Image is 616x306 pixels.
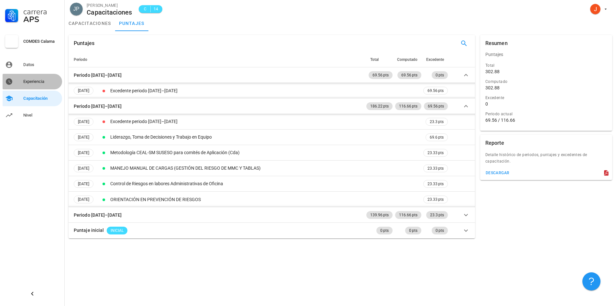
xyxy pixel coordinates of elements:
[427,181,444,187] span: 23.33 pts
[436,71,444,79] span: 0 pts
[74,103,122,110] div: Periodo [DATE]–[DATE]
[78,118,89,125] span: [DATE]
[109,114,422,130] td: Excedente periodo [DATE]–[DATE]
[74,72,122,79] div: Periodo [DATE]–[DATE]
[430,118,444,125] span: 23.3 pts
[74,211,122,219] div: Periodo [DATE]–[DATE]
[23,79,59,84] div: Experiencia
[23,113,59,118] div: Nivel
[394,52,423,67] th: Computado
[87,2,132,9] div: [PERSON_NAME]
[423,52,449,67] th: Excedente
[485,85,500,91] div: 302.88
[373,71,389,79] span: 69.56 pts
[23,16,59,23] div: APS
[370,57,379,62] span: Total
[430,134,444,141] span: 69.6 pts
[78,87,89,94] span: [DATE]
[78,196,89,203] span: [DATE]
[109,130,422,145] td: Liderazgo, Toma de Decisiones y Trabajo en Equipo
[23,8,59,16] div: Carrera
[73,3,80,16] span: JP
[485,62,607,69] div: Total
[380,227,389,234] span: 0 pts
[430,211,444,219] span: 23.3 pts
[23,96,59,101] div: Capacitación
[74,227,104,234] div: Puntaje inicial
[78,180,89,187] span: [DATE]
[109,176,422,192] td: Control de Riesgos en labores Administrativas de Oficina
[3,57,62,73] a: Datos
[485,35,508,52] div: Resumen
[409,227,417,234] span: 0 pts
[428,102,444,110] span: 69.56 pts
[370,102,389,110] span: 186.22 pts
[70,3,83,16] div: avatar
[485,117,607,123] div: 69.56 / 116.66
[87,9,132,16] div: Capacitaciones
[365,52,394,67] th: Total
[485,95,607,101] div: Excedente
[427,150,444,156] span: 23.33 pts
[399,102,417,110] span: 116.66 pts
[78,134,89,141] span: [DATE]
[485,135,504,152] div: Reporte
[590,4,600,14] div: avatar
[109,161,422,176] td: MANEJO MANUAL DE CARGAS (GESTIÓN DEL RIESGO DE MMC Y TABLAS)
[485,171,510,175] div: descargar
[69,52,365,67] th: Periodo
[427,196,444,203] span: 23.33 pts
[480,152,612,168] div: Detalle histórico de periodos, puntajes y excedentes de capacitación.
[483,168,512,177] button: descargar
[397,57,417,62] span: Computado
[74,57,87,62] span: Periodo
[427,165,444,172] span: 23.33 pts
[115,16,148,31] a: puntajes
[23,62,59,67] div: Datos
[436,227,444,234] span: 0 pts
[143,6,148,12] span: C
[427,87,444,94] span: 69.56 pts
[23,39,59,44] div: COMDES Calama
[109,83,422,98] td: Excedente periodo [DATE]–[DATE]
[109,192,422,207] td: ORIENTACIÓN EN PREVENCIÓN DE RIESGOS
[153,6,158,12] span: 14
[78,149,89,156] span: [DATE]
[74,35,94,52] div: Puntajes
[3,74,62,89] a: Experiencia
[485,69,500,74] div: 302.88
[480,47,612,62] div: Puntajes
[3,91,62,106] a: Capacitación
[111,227,124,234] span: INICIAL
[78,165,89,172] span: [DATE]
[485,101,488,107] div: 0
[485,78,607,85] div: Computado
[370,211,389,219] span: 139.96 pts
[401,71,417,79] span: 69.56 pts
[3,108,62,123] a: Nivel
[65,16,115,31] a: capacitaciones
[485,111,607,117] div: Periodo actual
[426,57,444,62] span: Excedente
[399,211,417,219] span: 116.66 pts
[109,145,422,161] td: Metodología CEAL-SM SUSESO para comités de Aplicación (Cda)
